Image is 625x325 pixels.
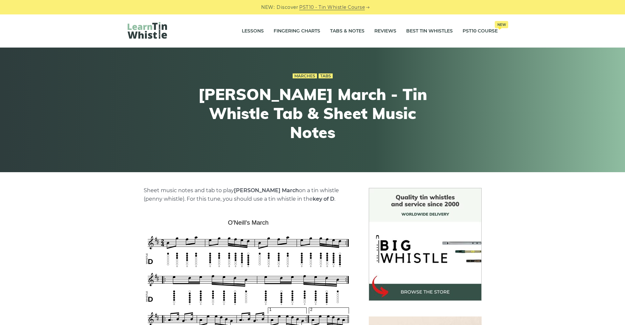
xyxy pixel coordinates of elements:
a: Tabs & Notes [330,23,365,39]
a: Reviews [374,23,396,39]
p: Sheet music notes and tab to play on a tin whistle (penny whistle). For this tune, you should use... [144,186,353,203]
a: Tabs [319,73,333,79]
a: Lessons [242,23,264,39]
a: PST10 CourseNew [463,23,498,39]
img: LearnTinWhistle.com [128,22,167,39]
img: BigWhistle Tin Whistle Store [369,188,482,301]
strong: key of D [313,196,334,202]
span: New [495,21,508,28]
a: Marches [293,73,317,79]
a: Best Tin Whistles [406,23,453,39]
strong: [PERSON_NAME] March [234,187,299,193]
a: Fingering Charts [274,23,320,39]
h1: [PERSON_NAME] March - Tin Whistle Tab & Sheet Music Notes [192,85,433,142]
